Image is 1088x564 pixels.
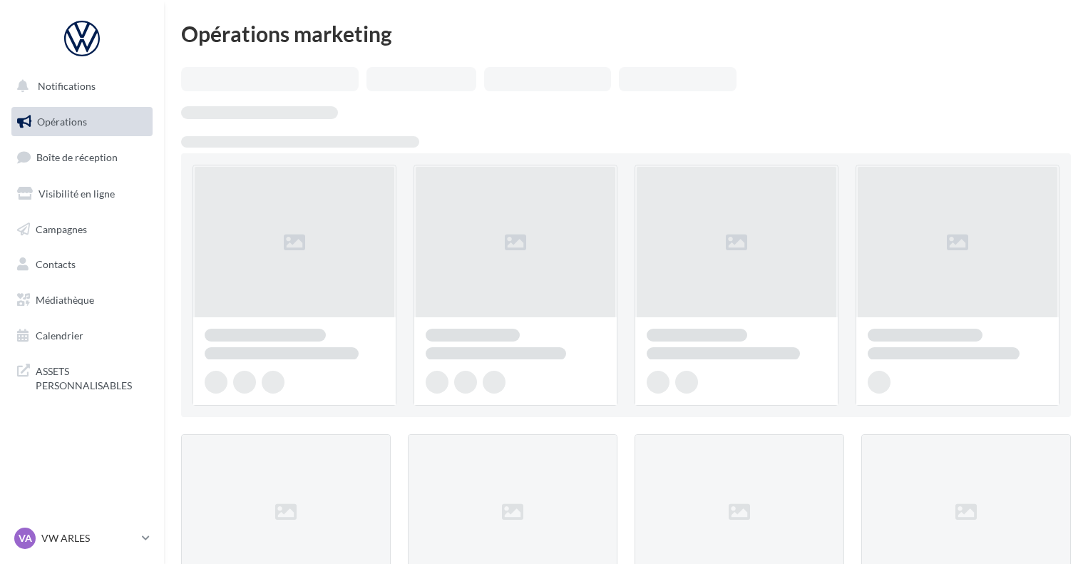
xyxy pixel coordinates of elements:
span: Opérations [37,116,87,128]
a: Calendrier [9,321,155,351]
span: ASSETS PERSONNALISABLES [36,362,147,392]
a: VA VW ARLES [11,525,153,552]
a: Contacts [9,250,155,280]
p: VW ARLES [41,531,136,545]
span: Contacts [36,258,76,270]
span: Visibilité en ligne [39,188,115,200]
span: Notifications [38,80,96,92]
button: Notifications [9,71,150,101]
a: Boîte de réception [9,142,155,173]
a: Visibilité en ligne [9,179,155,209]
div: Opérations marketing [181,23,1071,44]
span: VA [19,531,32,545]
a: Médiathèque [9,285,155,315]
span: Calendrier [36,329,83,342]
a: Opérations [9,107,155,137]
span: Campagnes [36,222,87,235]
span: Médiathèque [36,294,94,306]
a: ASSETS PERSONNALISABLES [9,356,155,398]
a: Campagnes [9,215,155,245]
span: Boîte de réception [36,151,118,163]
